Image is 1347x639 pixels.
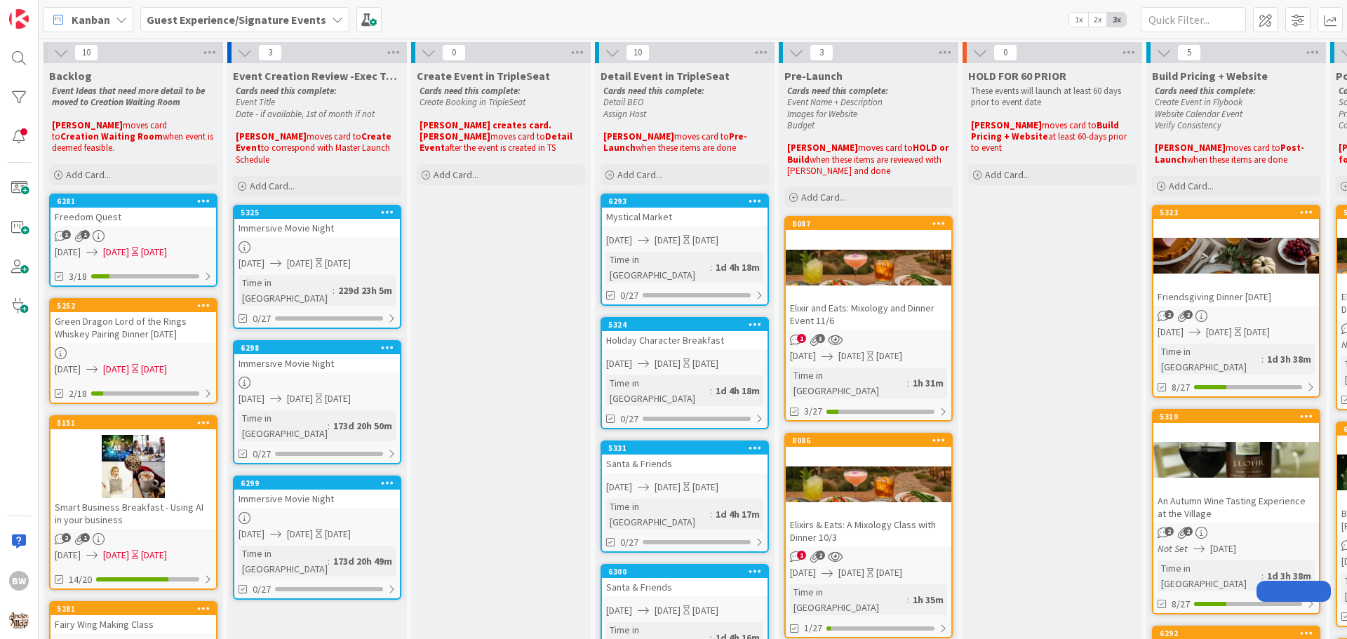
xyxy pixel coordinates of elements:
[655,233,681,248] span: [DATE]
[786,516,951,546] div: Elixirs & Eats: A Mixology Class with Dinner 10/3
[786,434,951,546] div: 8086Elixirs & Eats: A Mixology Class with Dinner 10/3
[1141,7,1246,32] input: Quick Filter...
[710,506,712,522] span: :
[692,233,718,248] div: [DATE]
[1155,108,1242,120] em: Website Calendar Event
[603,96,643,108] em: Detail BEO
[307,130,361,142] span: moves card to
[1264,568,1315,584] div: 1d 3h 38m
[258,44,282,61] span: 3
[234,342,400,354] div: 6298
[66,168,111,181] span: Add Card...
[792,219,951,229] div: 8087
[787,85,888,97] em: Cards need this complete:
[620,535,638,550] span: 0/27
[234,219,400,237] div: Immersive Movie Night
[606,480,632,495] span: [DATE]
[608,443,768,453] div: 5331
[330,418,396,433] div: 173d 20h 50m
[790,368,907,398] div: Time in [GEOGRAPHIC_DATA]
[417,69,550,83] span: Create Event in TripleSeat
[985,168,1030,181] span: Add Card...
[1153,206,1319,219] div: 5323
[51,615,216,633] div: Fairy Wing Making Class
[1158,344,1261,375] div: Time in [GEOGRAPHIC_DATA]
[606,252,710,283] div: Time in [GEOGRAPHIC_DATA]
[712,383,763,398] div: 1d 4h 18m
[57,418,216,428] div: 5151
[804,621,822,635] span: 1/27
[787,108,857,120] em: Images for Website
[236,96,275,108] em: Event Title
[1153,492,1319,523] div: An Autumn Wine Tasting Experience at the Village
[1244,325,1270,339] div: [DATE]
[241,343,400,353] div: 6298
[51,300,216,312] div: 5252
[787,119,815,131] em: Budget
[601,69,730,83] span: Detail Event in TripleSeat
[907,375,909,391] span: :
[1160,628,1319,638] div: 6292
[57,301,216,311] div: 5252
[784,69,843,83] span: Pre-Launch
[655,480,681,495] span: [DATE]
[1226,142,1280,154] span: moves card to
[603,85,704,97] em: Cards need this complete:
[606,499,710,530] div: Time in [GEOGRAPHIC_DATA]
[1155,142,1304,165] strong: Post-Launch
[603,130,747,154] strong: Pre-Launch
[636,142,736,154] span: when these items are done
[62,533,71,542] span: 2
[602,195,768,226] div: 6293Mystical Market
[1153,410,1319,423] div: 5319
[241,208,400,217] div: 5325
[1153,288,1319,306] div: Friendsgiving Dinner [DATE]
[49,69,92,83] span: Backlog
[9,9,29,29] img: Visit kanbanzone.com
[602,565,768,578] div: 6300
[51,417,216,529] div: 5151Smart Business Breakfast - Using AI in your business
[250,180,295,192] span: Add Card...
[1210,542,1236,556] span: [DATE]
[692,603,718,618] div: [DATE]
[330,553,396,569] div: 173d 20h 49m
[804,404,822,419] span: 3/27
[1158,560,1261,591] div: Time in [GEOGRAPHIC_DATA]
[49,194,217,287] a: 6281Freedom Quest[DATE][DATE][DATE]3/18
[233,69,401,83] span: Event Creation Review -Exec Team
[236,130,307,142] strong: [PERSON_NAME]
[141,548,167,563] div: [DATE]
[1152,409,1320,614] a: 5319An Autumn Wine Tasting Experience at the VillageNot Set[DATE]Time in [GEOGRAPHIC_DATA]:1d 3h ...
[52,119,123,131] strong: [PERSON_NAME]
[445,142,556,154] span: after the event is created in TS
[49,298,217,404] a: 5252Green Dragon Lord of the Rings Whiskey Pairing Dinner [DATE][DATE][DATE][DATE]2/18
[602,318,768,331] div: 5324
[234,342,400,372] div: 6298Immersive Movie Night
[1187,154,1287,166] span: when these items are done
[655,356,681,371] span: [DATE]
[434,168,478,181] span: Add Card...
[792,436,951,445] div: 8086
[784,433,953,638] a: 8086Elixirs & Eats: A Mixology Class with Dinner 10/3[DATE][DATE][DATE]Time in [GEOGRAPHIC_DATA]:...
[620,288,638,303] span: 0/27
[602,195,768,208] div: 6293
[239,256,264,271] span: [DATE]
[141,245,167,260] div: [DATE]
[325,527,351,542] div: [DATE]
[103,245,129,260] span: [DATE]
[1160,412,1319,422] div: 5319
[81,533,90,542] span: 1
[239,546,328,577] div: Time in [GEOGRAPHIC_DATA]
[810,44,833,61] span: 3
[876,565,902,580] div: [DATE]
[907,592,909,607] span: :
[602,208,768,226] div: Mystical Market
[1088,13,1107,27] span: 2x
[1261,351,1264,367] span: :
[1184,527,1193,536] span: 2
[603,130,674,142] strong: [PERSON_NAME]
[971,130,1129,154] span: at least 60-days prior to event
[420,130,575,154] strong: Detail Event
[236,85,337,97] em: Cards need this complete:
[234,206,400,237] div: 5325Immersive Movie Night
